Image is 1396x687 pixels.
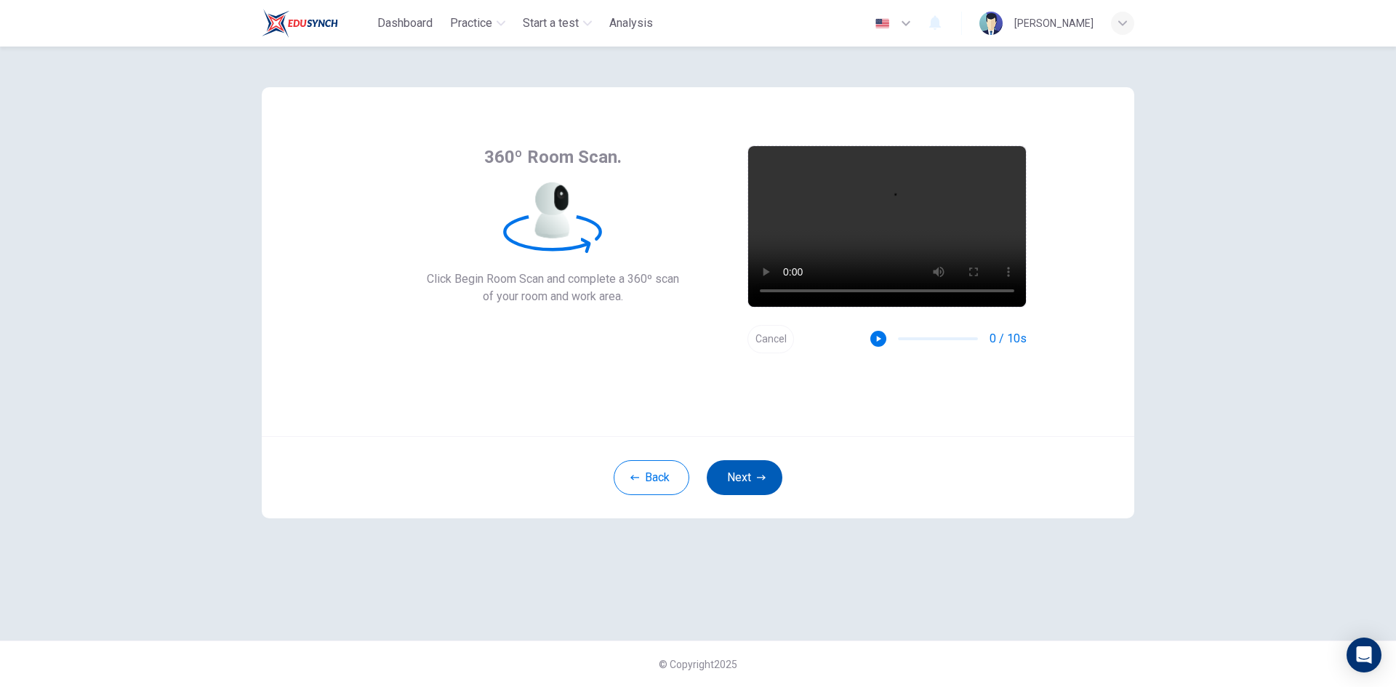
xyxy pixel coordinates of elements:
a: Train Test logo [262,9,372,38]
button: Practice [444,10,511,36]
span: 0 / 10s [990,330,1027,347]
button: Analysis [603,10,659,36]
span: © Copyright 2025 [659,659,737,670]
span: Click Begin Room Scan and complete a 360º scan [427,270,679,288]
img: Profile picture [979,12,1003,35]
span: Analysis [609,15,653,32]
span: 360º Room Scan. [484,145,622,169]
span: Practice [450,15,492,32]
button: Back [614,460,689,495]
div: [PERSON_NAME] [1014,15,1094,32]
button: Next [707,460,782,495]
span: of your room and work area. [427,288,679,305]
button: Cancel [747,325,794,353]
button: Start a test [517,10,598,36]
div: Open Intercom Messenger [1347,638,1381,672]
span: Dashboard [377,15,433,32]
img: en [873,18,891,29]
span: Start a test [523,15,579,32]
button: Dashboard [372,10,438,36]
img: Train Test logo [262,9,338,38]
